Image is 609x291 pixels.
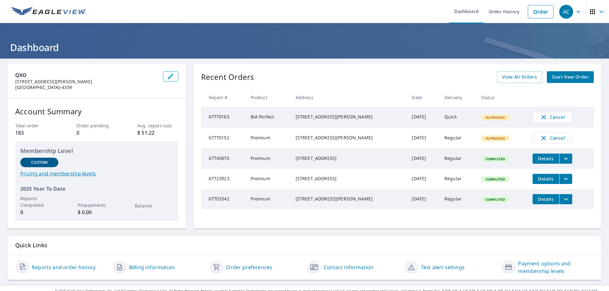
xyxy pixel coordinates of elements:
p: Account Summary [15,106,178,117]
button: filesDropdownBtn-67745870 [559,154,572,164]
button: filesDropdownBtn-67703342 [559,194,572,204]
th: Product [246,88,291,107]
td: [DATE] [407,128,439,149]
button: filesDropdownBtn-67723923 [559,174,572,184]
td: 67723923 [201,169,246,189]
td: Premium [246,189,291,209]
span: Details [536,176,555,182]
a: Order [528,5,553,18]
span: Cancel [539,113,566,121]
td: Regular [439,189,476,209]
td: 67703342 [201,189,246,209]
span: Details [536,155,555,161]
p: [GEOGRAPHIC_DATA]-4309 [15,85,158,90]
th: Report # [201,88,246,107]
span: Completed [482,197,509,202]
p: Total order [15,122,56,129]
button: detailsBtn-67745870 [533,154,559,164]
p: 183 [15,129,56,136]
th: Date [407,88,439,107]
td: [DATE] [407,149,439,169]
td: Regular [439,149,476,169]
p: Avg. report cost [137,122,178,129]
div: AC [559,5,573,19]
p: Recent Orders [201,71,254,83]
th: Status [476,88,527,107]
a: Pricing and membership levels [20,170,173,177]
a: Billing information [129,263,175,271]
button: detailsBtn-67723923 [533,174,559,184]
span: Cancel [539,134,566,142]
div: [STREET_ADDRESS] [296,155,402,161]
button: Cancel [533,112,572,123]
a: View All Orders [497,71,542,83]
p: [STREET_ADDRESS][PERSON_NAME] [15,79,158,85]
span: Completed [482,177,509,181]
span: In Process [482,115,509,120]
td: Premium [246,169,291,189]
span: In Process [482,136,509,141]
p: QXO [15,71,158,79]
p: Balance [135,202,173,209]
p: $ 51.22 [137,129,178,136]
p: Quick Links [15,241,594,249]
a: Start New Order [547,71,594,83]
td: [DATE] [407,189,439,209]
p: Custom [31,160,48,165]
td: Bid Perfect [246,107,291,128]
td: Regular [439,169,476,189]
div: [STREET_ADDRESS][PERSON_NAME] [296,196,402,202]
img: EV Logo [11,7,86,16]
p: Membership Level [20,147,173,155]
th: Address [291,88,407,107]
div: [STREET_ADDRESS] [296,175,402,182]
p: 2025 Year To Date [20,185,173,193]
span: Start New Order [552,73,589,81]
td: 67770163 [201,107,246,128]
td: [DATE] [407,169,439,189]
td: Regular [439,128,476,149]
p: 0 [76,129,117,136]
p: 0 [20,208,58,216]
p: Reports Completed [20,195,58,208]
th: Delivery [439,88,476,107]
span: Details [536,196,555,202]
p: Prepayments [78,202,116,208]
div: [STREET_ADDRESS][PERSON_NAME] [296,114,402,120]
p: $ 0.00 [78,208,116,216]
a: Payment options and membership levels [518,260,594,275]
td: 67770152 [201,128,246,149]
button: detailsBtn-67703342 [533,194,559,204]
span: Completed [482,157,509,161]
a: Contact information [324,263,373,271]
h1: Dashboard [8,41,601,54]
p: Order pending [76,122,117,129]
a: Text alert settings [421,263,465,271]
td: Premium [246,128,291,149]
td: 67745870 [201,149,246,169]
td: Quick [439,107,476,128]
div: [STREET_ADDRESS][PERSON_NAME] [296,135,402,141]
a: Reports and order history [32,263,95,271]
span: View All Orders [502,73,537,81]
a: Order preferences [226,263,272,271]
button: Cancel [533,133,572,143]
td: [DATE] [407,107,439,128]
td: Premium [246,149,291,169]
